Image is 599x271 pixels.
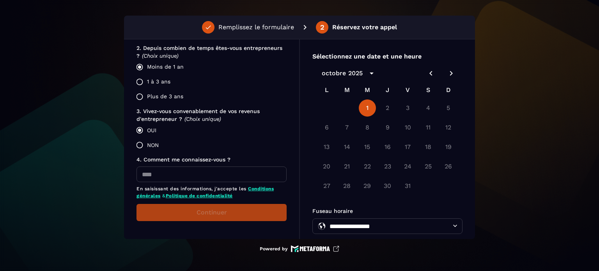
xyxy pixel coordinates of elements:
p: En saisissant des informations, j'accepte les [136,185,287,199]
div: 2025 [348,69,363,78]
button: Next month [445,67,458,80]
p: Sélectionnez une date et une heure [312,52,463,61]
a: Powered by [260,245,339,252]
button: Open [450,221,460,230]
label: OUI [132,123,287,138]
span: J [381,82,395,98]
span: (Choix unique) [184,116,221,122]
label: NON [132,138,287,152]
span: M [340,82,354,98]
div: octobre [322,69,346,78]
span: (Choix unique) [142,53,179,59]
span: L [320,82,334,98]
p: Fuseau horaire [312,207,463,215]
label: 1 à 3 ans [132,74,287,89]
span: V [401,82,415,98]
p: Réservez votre appel [332,23,397,32]
span: 4. Comment me connaissez-vous ? [136,156,230,163]
span: 3. Vivez-vous convenablement de vos revenus d'entrepreneur ? [136,108,262,122]
label: Plus de 3 ans [132,89,287,104]
a: Politique de confidentialité [166,193,233,198]
button: 1 oct. 2025 [359,99,376,117]
div: 2 [320,24,324,31]
button: calendar view is open, switch to year view [365,67,378,80]
button: Previous month [424,67,438,80]
span: D [441,82,455,98]
span: M [360,82,374,98]
span: & [162,193,166,198]
p: Remplissez le formulaire [218,23,294,32]
p: Powered by [260,246,288,252]
span: 2. Depuis combien de temps êtes-vous entrepreneurs ? [136,45,284,59]
label: Moins de 1 an [132,60,287,74]
span: S [421,82,435,98]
